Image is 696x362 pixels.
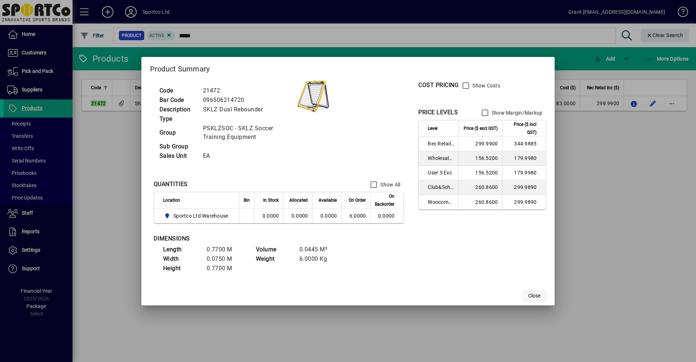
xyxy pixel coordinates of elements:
[502,137,546,151] td: 344.9885
[263,196,279,204] span: In Stock
[203,254,246,264] td: 0.0750 M
[312,209,341,223] td: 0.0000
[156,86,199,95] td: Code
[502,180,546,195] td: 299.9890
[528,292,540,300] span: Close
[199,86,295,95] td: 21472
[159,264,203,273] td: Height
[459,180,502,195] td: 260.8600
[203,245,246,254] td: 0.7700 M
[156,114,199,124] td: Type
[156,151,199,161] td: Sales Unit
[159,245,203,254] td: Length
[154,234,335,243] div: DIMENSIONS
[428,124,438,132] span: Level
[349,213,366,219] span: 6.0000
[159,254,203,264] td: Width
[459,151,502,166] td: 156.5200
[203,264,246,273] td: 0.7700 M
[370,209,403,223] td: 0.0000
[428,198,454,206] span: Woocommerce Retail
[428,184,454,191] span: Club&School Exc
[502,166,546,180] td: 179.9980
[163,196,180,204] span: Location
[156,105,199,114] td: Description
[471,82,500,89] label: Show Costs
[295,78,331,115] img: contain
[289,196,308,204] span: Allocated
[296,254,339,264] td: 6.0000 Kg
[502,195,546,209] td: 299.9890
[173,212,228,219] span: Sportco Ltd Warehouse
[141,57,555,78] h2: Product Summary
[523,289,546,303] button: Close
[319,196,337,204] span: Available
[375,192,394,208] span: On Backorder
[244,196,250,204] span: Bin
[428,169,454,176] span: User 3 Exc
[428,155,454,162] span: Wholesale Exc
[507,120,536,136] span: Price ($ incl GST)
[490,109,543,116] label: Show Margin/Markup
[199,95,295,105] td: 096506214720
[252,254,296,264] td: Weight
[199,105,295,114] td: SKLZ Dual Rebounder
[459,166,502,180] td: 156.5200
[296,245,339,254] td: 0.0445 M³
[464,124,498,132] span: Price ($ excl GST)
[418,81,459,90] div: COST PRICING
[459,195,502,209] td: 260.8600
[154,180,188,189] div: QUANTITIES
[418,108,458,117] div: PRICE LEVELS
[379,181,400,188] label: Show All
[156,124,199,142] td: Group
[283,209,312,223] td: 0.0000
[199,151,295,161] td: EA
[156,95,199,105] td: Bar Code
[349,196,366,204] span: On Order
[502,151,546,166] td: 179.9980
[428,140,454,147] span: Rec Retail Inc
[156,142,199,151] td: Sub Group
[199,124,295,142] td: PSKLZSOC - SKLZ Soccer Training Equipment
[252,245,296,254] td: Volume
[459,137,502,151] td: 299.9900
[163,211,231,220] span: Sportco Ltd Warehouse
[254,209,283,223] td: 0.0000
